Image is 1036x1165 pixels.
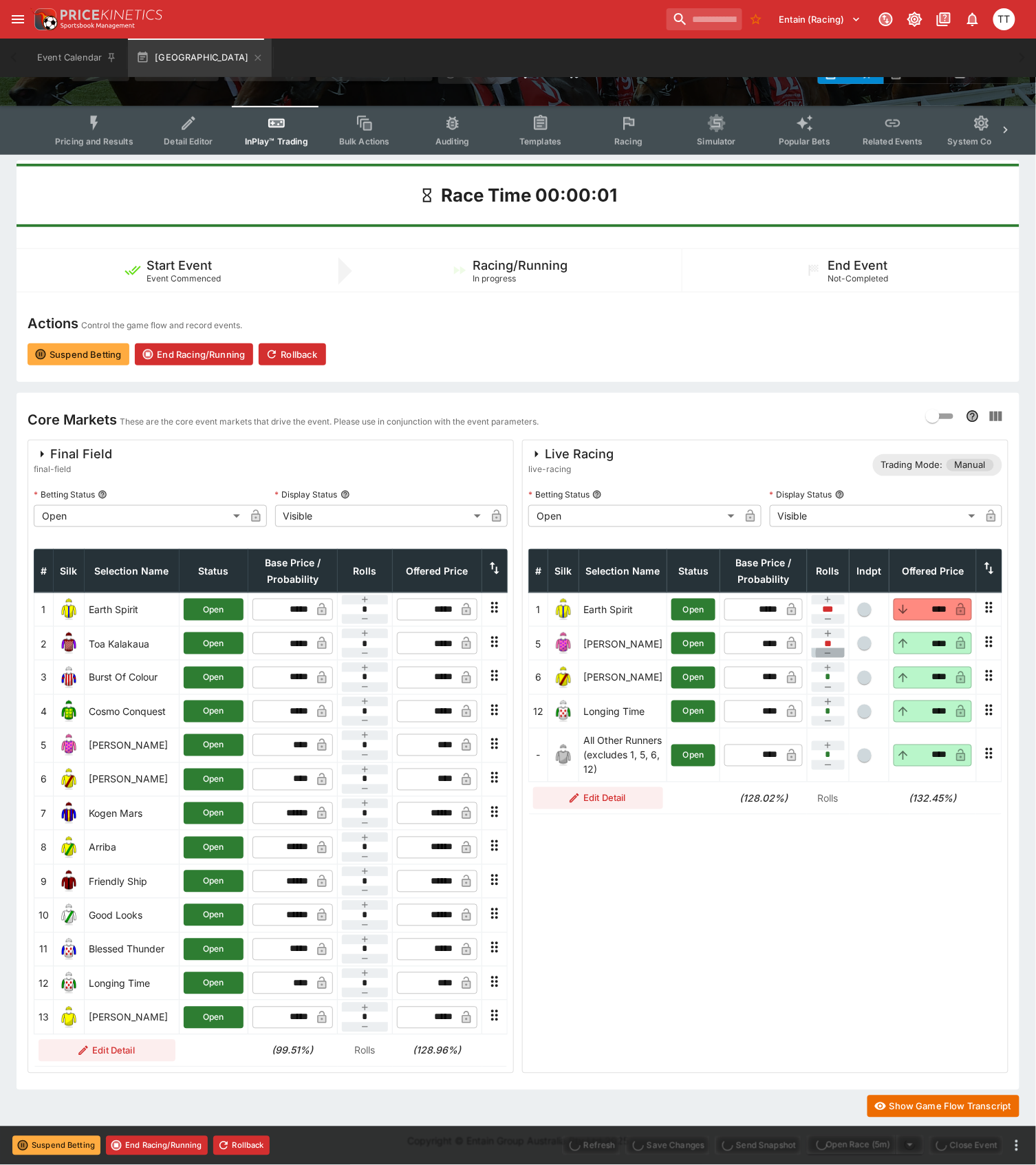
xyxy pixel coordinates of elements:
[275,505,486,527] div: Visible
[81,319,242,332] p: Control the game flow and record events.
[835,490,845,500] button: Display Status
[29,39,125,77] button: Event Calendar
[58,802,80,824] img: runner 7
[106,1136,208,1155] button: End Racing/Running
[85,899,180,932] td: Good Looks
[58,734,80,756] img: runner 5
[579,627,667,661] td: [PERSON_NAME]
[528,446,614,462] div: Live Racing
[85,966,180,1000] td: Longing Time
[98,490,107,500] button: Betting Status
[34,627,54,661] td: 2
[184,904,244,926] button: Open
[34,549,54,592] th: #
[770,489,832,500] p: Display Status
[85,831,180,864] td: Arriba
[579,661,667,694] td: [PERSON_NAME]
[34,592,54,626] td: 1
[85,864,180,898] td: Friendly Ship
[248,549,338,592] th: Base Price / Probability
[528,489,590,500] p: Betting Status
[6,7,30,32] button: open drawer
[34,462,112,476] span: final-field
[34,1001,54,1034] td: 13
[58,1007,80,1029] img: runner 13
[931,7,956,32] button: Documentation
[1008,1137,1025,1154] button: more
[807,549,849,592] th: Rolls
[252,1043,334,1058] h6: (99.51%)
[339,136,390,147] span: Bulk Actions
[552,701,574,723] img: runner 12
[39,1040,175,1062] button: Edit Detail
[34,966,54,1000] td: 12
[58,939,80,961] img: runner 11
[441,184,617,207] h1: Race Time 00:00:01
[34,864,54,898] td: 9
[397,1043,478,1058] h6: (128.96%)
[960,7,985,32] button: Notifications
[34,932,54,966] td: 11
[58,632,80,654] img: runner 2
[671,745,715,767] button: Open
[529,549,548,592] th: #
[34,694,54,728] td: 4
[993,8,1015,30] div: Tala Taufale
[85,729,180,762] td: [PERSON_NAME]
[473,273,517,284] span: In progress
[34,489,95,500] p: Betting Status
[245,136,308,147] span: InPlay™ Trading
[948,136,1015,147] span: System Controls
[85,694,180,728] td: Cosmo Conquest
[779,136,830,147] span: Popular Bets
[579,694,667,728] td: Longing Time
[528,505,740,527] div: Open
[180,549,248,592] th: Status
[720,549,808,592] th: Base Price / Probability
[863,136,922,147] span: Related Events
[874,7,898,32] button: Connected to PK
[519,136,561,147] span: Templates
[184,701,244,723] button: Open
[34,661,54,694] td: 3
[579,592,667,626] td: Earth Spirit
[44,106,992,155] div: Event type filters
[147,257,212,273] h5: Start Event
[85,661,180,694] td: Burst Of Colour
[828,273,888,284] span: Not-Completed
[58,972,80,994] img: runner 12
[184,837,244,859] button: Open
[184,769,244,791] button: Open
[881,458,943,472] p: Trading Mode:
[529,592,548,626] td: 1
[667,8,742,30] input: search
[55,136,133,147] span: Pricing and Results
[529,627,548,661] td: 5
[342,1043,389,1058] p: Rolls
[671,701,715,723] button: Open
[528,462,614,476] span: live-racing
[58,904,80,926] img: runner 10
[184,870,244,893] button: Open
[34,446,112,462] div: Final Field
[552,599,574,621] img: runner 1
[58,599,80,621] img: runner 1
[592,490,602,500] button: Betting Status
[34,762,54,796] td: 6
[85,627,180,661] td: Toa Kalakaua
[120,415,539,429] p: These are the core event markets that drive the event. Please use in conjunction with the event p...
[259,343,325,365] button: Rollback
[947,458,994,472] span: Manual
[184,599,244,621] button: Open
[184,632,244,654] button: Open
[85,797,180,831] td: Kogen Mars
[184,667,244,689] button: Open
[28,314,78,332] h4: Actions
[61,10,162,20] img: PriceKinetics
[435,136,469,147] span: Auditing
[341,490,350,500] button: Display Status
[28,343,129,365] button: Suspend Betting
[724,791,803,806] h6: (128.02%)
[54,549,85,592] th: Silk
[128,39,272,77] button: [GEOGRAPHIC_DATA]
